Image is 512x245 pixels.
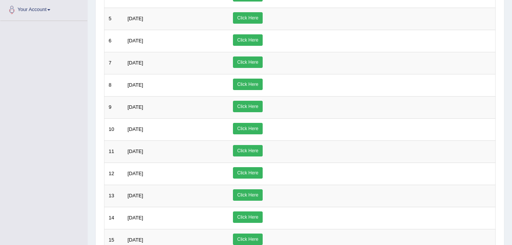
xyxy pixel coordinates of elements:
[104,118,124,140] td: 10
[128,215,143,221] span: [DATE]
[128,171,143,176] span: [DATE]
[104,185,124,207] td: 13
[233,56,262,68] a: Click Here
[233,145,262,156] a: Click Here
[233,167,262,179] a: Click Here
[104,8,124,30] td: 5
[128,82,143,88] span: [DATE]
[128,237,143,243] span: [DATE]
[104,207,124,229] td: 14
[128,193,143,198] span: [DATE]
[233,234,262,245] a: Click Here
[104,163,124,185] td: 12
[104,96,124,118] td: 9
[233,34,262,46] a: Click Here
[104,52,124,74] td: 7
[128,16,143,21] span: [DATE]
[104,30,124,52] td: 6
[128,38,143,44] span: [DATE]
[128,104,143,110] span: [DATE]
[233,12,262,24] a: Click Here
[233,101,262,112] a: Click Here
[128,126,143,132] span: [DATE]
[128,60,143,66] span: [DATE]
[233,123,262,134] a: Click Here
[233,79,262,90] a: Click Here
[104,140,124,163] td: 11
[233,189,262,201] a: Click Here
[104,74,124,96] td: 8
[233,211,262,223] a: Click Here
[128,148,143,154] span: [DATE]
